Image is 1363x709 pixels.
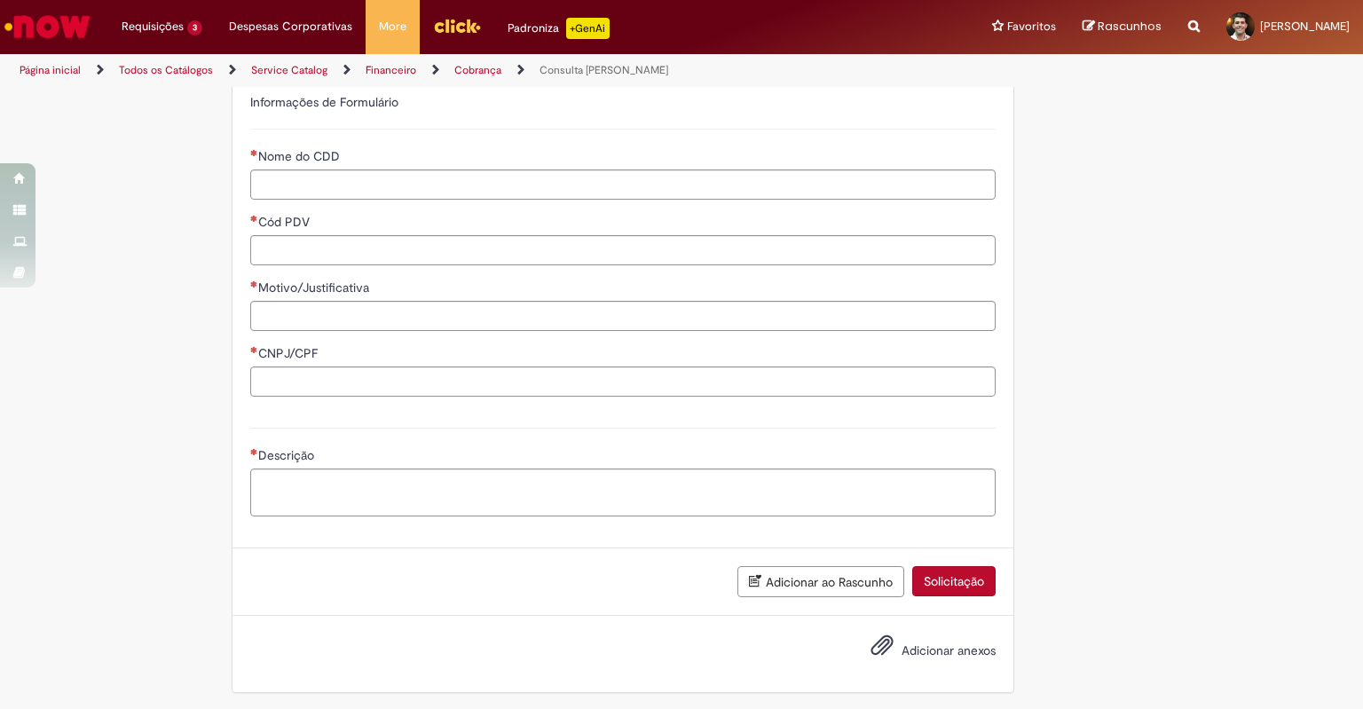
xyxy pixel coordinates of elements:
span: Cód PDV [258,214,313,230]
span: Requisições [122,18,184,35]
span: Necessários [250,215,258,222]
div: Padroniza [508,18,610,39]
span: Motivo/Justificativa [258,280,373,295]
a: Cobrança [454,63,501,77]
button: Adicionar anexos [866,629,898,670]
textarea: Descrição [250,469,996,516]
input: Nome do CDD [250,169,996,200]
a: Todos os Catálogos [119,63,213,77]
span: Favoritos [1007,18,1056,35]
span: Nome do CDD [258,148,343,164]
span: 3 [187,20,202,35]
p: +GenAi [566,18,610,39]
span: Necessários [250,448,258,455]
a: Financeiro [366,63,416,77]
img: ServiceNow [2,9,93,44]
button: Solicitação [912,566,996,596]
input: CNPJ/CPF [250,366,996,397]
a: Página inicial [20,63,81,77]
span: Adicionar anexos [902,642,996,658]
span: Descrição [258,447,318,463]
span: Necessários [250,149,258,156]
input: Motivo/Justificativa [250,301,996,331]
span: Necessários [250,346,258,353]
a: Service Catalog [251,63,327,77]
span: Despesas Corporativas [229,18,352,35]
span: Rascunhos [1098,18,1162,35]
span: Necessários [250,280,258,288]
a: Rascunhos [1083,19,1162,35]
a: Consulta [PERSON_NAME] [540,63,668,77]
span: CNPJ/CPF [258,345,321,361]
label: Informações de Formulário [250,94,398,110]
span: [PERSON_NAME] [1260,19,1350,34]
ul: Trilhas de página [13,54,895,87]
button: Adicionar ao Rascunho [737,566,904,597]
img: click_logo_yellow_360x200.png [433,12,481,39]
span: More [379,18,406,35]
input: Cód PDV [250,235,996,265]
